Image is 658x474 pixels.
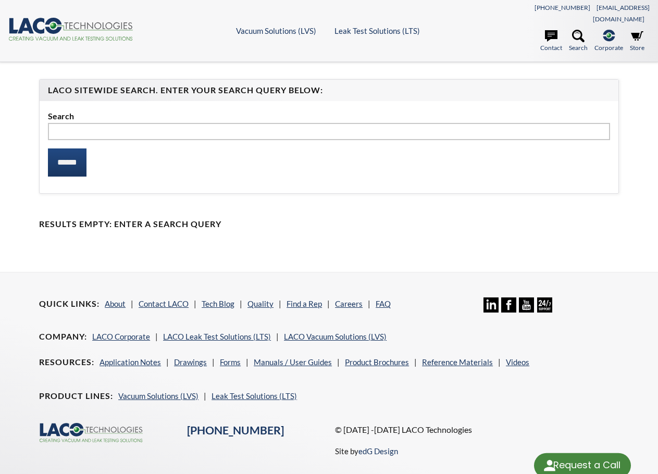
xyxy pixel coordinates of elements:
a: [PHONE_NUMBER] [535,4,590,11]
a: Vacuum Solutions (LVS) [236,26,316,35]
label: Search [48,109,610,123]
h4: Results Empty: Enter a Search Query [39,219,619,230]
a: [PHONE_NUMBER] [187,423,284,437]
img: 24/7 Support Icon [537,297,552,313]
h4: Product Lines [39,391,113,402]
h4: Company [39,331,87,342]
h4: Resources [39,357,94,368]
a: FAQ [376,299,391,308]
a: Search [569,30,588,53]
a: Tech Blog [202,299,234,308]
a: Contact [540,30,562,53]
h4: LACO Sitewide Search. Enter your Search Query Below: [48,85,610,96]
a: Videos [506,357,529,367]
a: [EMAIL_ADDRESS][DOMAIN_NAME] [593,4,650,23]
a: Manuals / User Guides [254,357,332,367]
a: 24/7 Support [537,305,552,314]
a: edG Design [358,446,398,456]
a: Application Notes [100,357,161,367]
a: LACO Vacuum Solutions (LVS) [284,332,387,341]
a: Product Brochures [345,357,409,367]
a: About [105,299,126,308]
a: Leak Test Solutions (LTS) [334,26,420,35]
a: Careers [335,299,363,308]
a: Quality [247,299,274,308]
a: Forms [220,357,241,367]
a: Contact LACO [139,299,189,308]
span: Corporate [594,43,623,53]
a: Leak Test Solutions (LTS) [212,391,297,401]
p: Site by [335,445,398,457]
a: Reference Materials [422,357,493,367]
a: Store [630,30,644,53]
a: Drawings [174,357,207,367]
a: Find a Rep [287,299,322,308]
img: round button [541,457,558,474]
a: LACO Leak Test Solutions (LTS) [163,332,271,341]
a: LACO Corporate [92,332,150,341]
a: Vacuum Solutions (LVS) [118,391,198,401]
p: © [DATE] -[DATE] LACO Technologies [335,423,618,436]
h4: Quick Links [39,298,100,309]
